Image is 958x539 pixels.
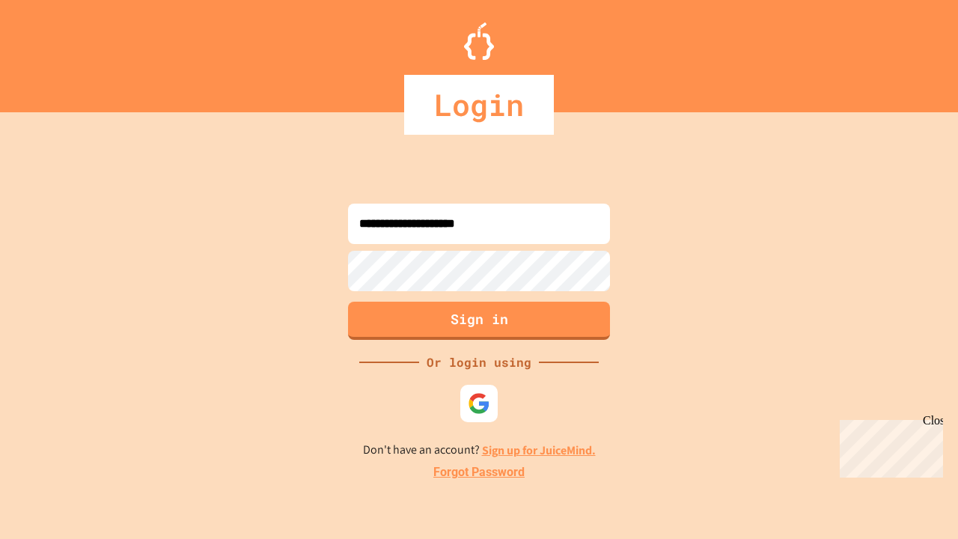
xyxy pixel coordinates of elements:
[482,442,596,458] a: Sign up for JuiceMind.
[419,353,539,371] div: Or login using
[404,75,554,135] div: Login
[468,392,490,415] img: google-icon.svg
[6,6,103,95] div: Chat with us now!Close
[464,22,494,60] img: Logo.svg
[363,441,596,460] p: Don't have an account?
[834,414,943,478] iframe: chat widget
[433,463,525,481] a: Forgot Password
[348,302,610,340] button: Sign in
